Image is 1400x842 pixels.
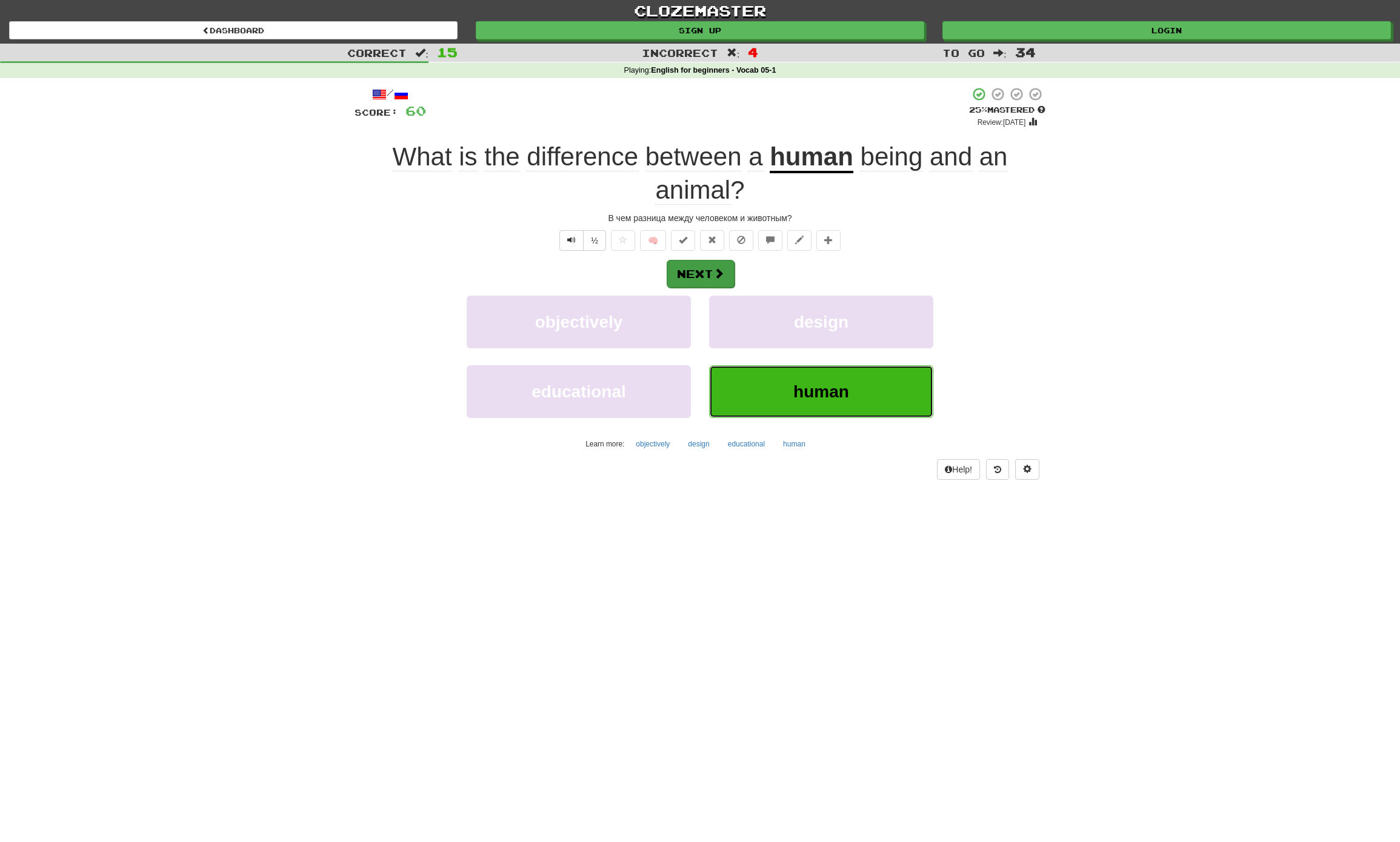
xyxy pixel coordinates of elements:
[651,66,776,75] strong: English for beginners - Vocab 05-1
[415,48,428,58] span: :
[642,47,718,59] span: Incorrect
[671,230,695,251] button: Set this sentence to 100% Mastered (alt+m)
[816,230,841,251] button: Add to collection (alt+a)
[787,230,812,251] button: Edit sentence (alt+d)
[758,230,782,251] button: Discuss sentence (alt+u)
[467,296,691,348] button: objectively
[978,118,1026,127] small: Review: [DATE]
[527,142,638,171] span: difference
[986,459,1009,480] button: Round history (alt+y)
[9,21,458,39] a: Dashboard
[559,230,584,251] button: Play sentence audio (ctl+space)
[355,87,426,102] div: /
[645,142,742,171] span: between
[557,230,606,251] div: Text-to-speech controls
[969,105,1045,116] div: Mastered
[794,313,848,331] span: design
[942,47,985,59] span: To go
[1015,45,1036,59] span: 34
[727,48,740,58] span: :
[629,435,676,453] button: objectively
[532,382,626,401] span: educational
[405,103,426,118] span: 60
[729,230,753,251] button: Ignore sentence (alt+i)
[347,47,407,59] span: Correct
[861,142,923,171] span: being
[640,230,666,251] button: 🧠
[937,459,980,480] button: Help!
[979,142,1008,171] span: an
[721,435,772,453] button: educational
[437,45,458,59] span: 15
[535,313,623,331] span: objectively
[681,435,716,453] button: design
[930,142,972,171] span: and
[655,176,730,205] span: animal
[776,435,812,453] button: human
[748,142,762,171] span: a
[770,142,853,173] u: human
[667,260,735,288] button: Next
[748,45,758,59] span: 4
[655,142,1007,205] span: ?
[793,382,849,401] span: human
[393,142,452,171] span: What
[459,142,477,171] span: is
[993,48,1007,58] span: :
[355,212,1045,224] div: В чем разница между человеком и животным?
[611,230,635,251] button: Favorite sentence (alt+f)
[942,21,1391,39] a: Login
[709,296,933,348] button: design
[583,230,606,251] button: ½
[484,142,519,171] span: the
[476,21,924,39] a: Sign up
[969,105,987,114] span: 25 %
[585,440,624,448] small: Learn more:
[700,230,724,251] button: Reset to 0% Mastered (alt+r)
[467,365,691,418] button: educational
[355,107,398,118] span: Score:
[709,365,933,418] button: human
